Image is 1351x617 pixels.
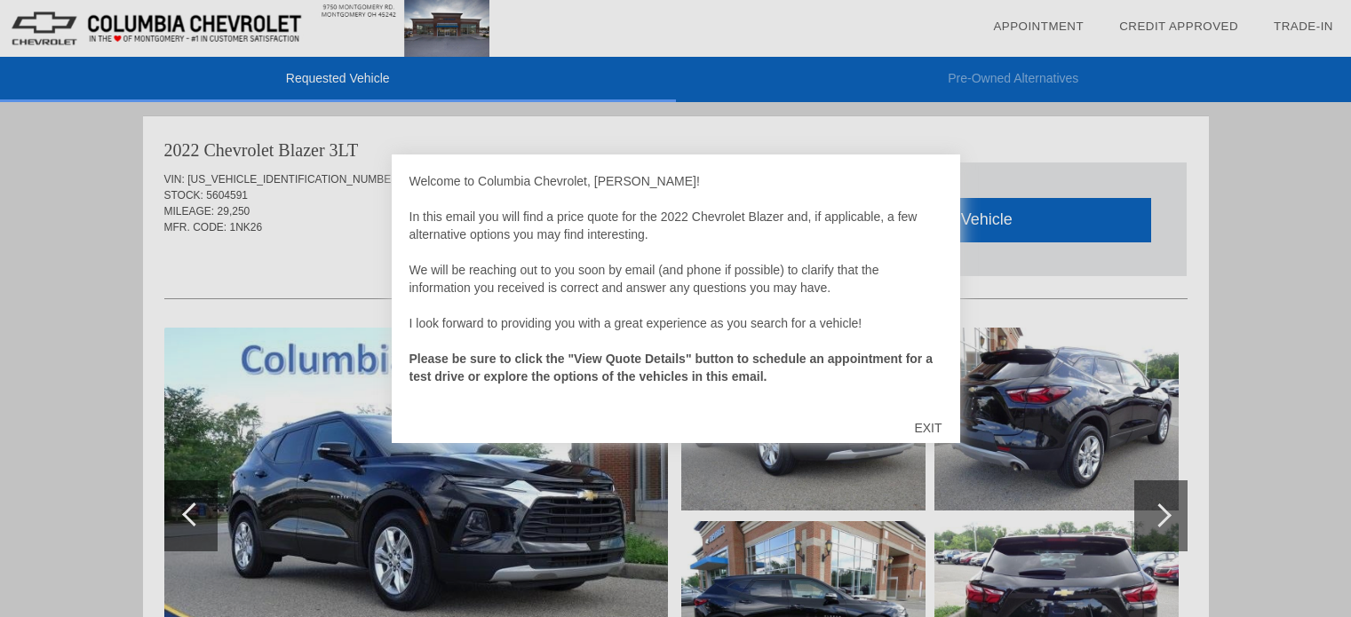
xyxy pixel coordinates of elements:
[993,20,1084,33] a: Appointment
[409,172,942,403] div: Welcome to Columbia Chevrolet, [PERSON_NAME]! In this email you will find a price quote for the 2...
[1119,20,1238,33] a: Credit Approved
[409,352,933,384] strong: Please be sure to click the "View Quote Details" button to schedule an appointment for a test dri...
[1274,20,1333,33] a: Trade-In
[896,401,959,455] div: EXIT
